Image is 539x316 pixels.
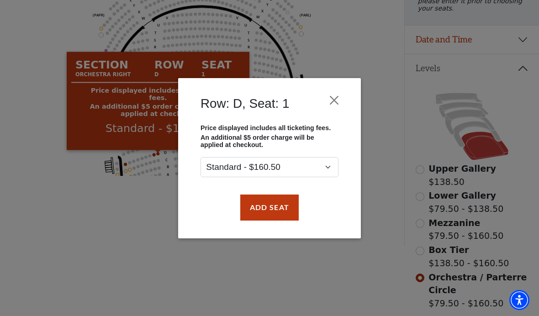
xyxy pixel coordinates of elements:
[240,195,299,220] button: Add Seat
[509,290,529,310] div: Accessibility Menu
[326,91,343,109] button: Close
[201,124,338,131] p: Price displayed includes all ticketing fees.
[201,133,338,148] p: An additional $5 order charge will be applied at checkout.
[201,96,289,111] h4: Row: D, Seat: 1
